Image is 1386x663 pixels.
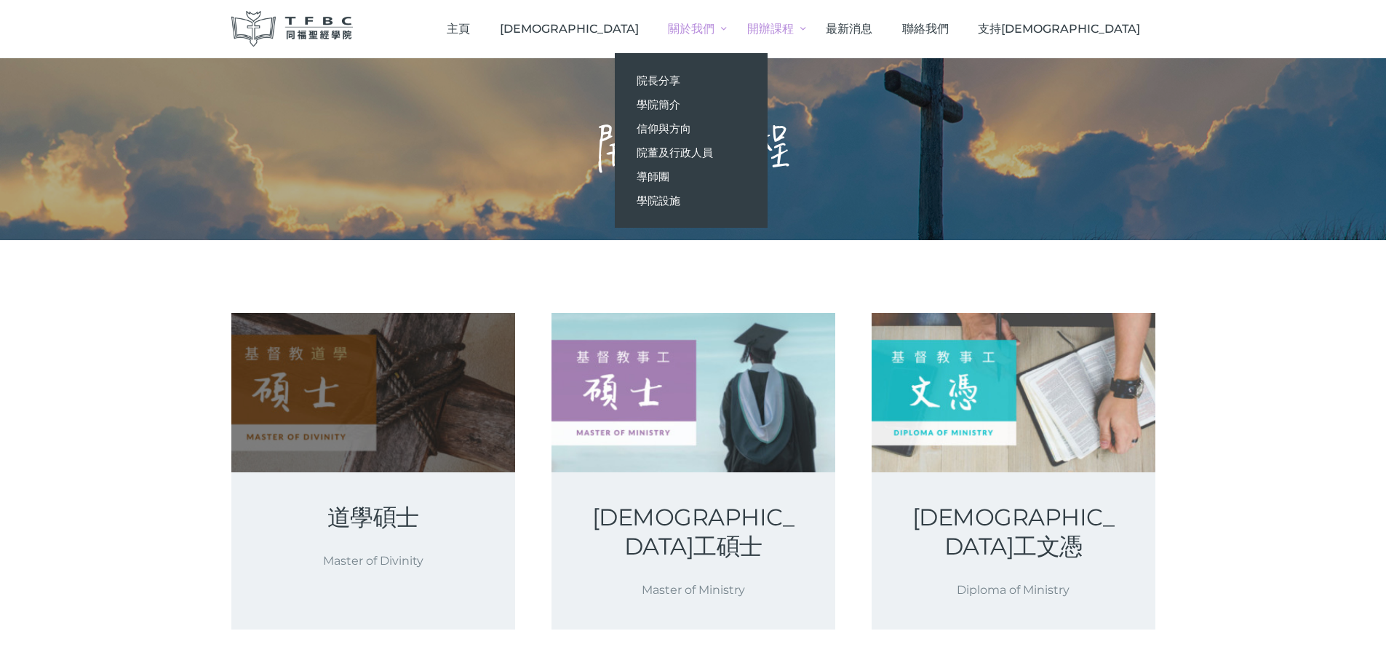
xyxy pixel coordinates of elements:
a: 院長分享 [615,68,768,92]
span: 關於我們 [668,22,714,36]
span: 信仰與方向 [637,122,691,135]
span: 支持[DEMOGRAPHIC_DATA] [978,22,1140,36]
a: 聯絡我們 [887,7,963,50]
a: 學院簡介 [615,92,768,116]
a: 主頁 [432,7,485,50]
a: 開辦課程 [732,7,811,50]
span: 學院簡介 [637,98,680,111]
span: 主頁 [447,22,470,36]
a: 關於我們 [653,7,732,50]
span: 開辦課程 [747,22,794,36]
span: 最新消息 [826,22,872,36]
a: 道學碩士 [266,503,480,532]
span: 學院設施 [637,194,680,207]
span: 院董及行政人員 [637,146,713,159]
a: 院董及行政人員 [615,140,768,164]
span: [DEMOGRAPHIC_DATA] [500,22,639,36]
span: 聯絡我們 [902,22,949,36]
a: 信仰與方向 [615,116,768,140]
p: Master of Divinity [266,551,480,571]
a: [DEMOGRAPHIC_DATA]工碩士 [586,503,800,561]
h1: 開辦課程 [593,116,794,182]
a: [DEMOGRAPHIC_DATA]工文憑 [907,503,1120,561]
a: 支持[DEMOGRAPHIC_DATA] [963,7,1155,50]
p: Diploma of Ministry [907,580,1120,600]
img: 同福聖經學院 TFBC [231,11,354,47]
a: [DEMOGRAPHIC_DATA] [485,7,653,50]
a: 導師團 [615,164,768,188]
span: 導師團 [637,170,669,183]
a: 最新消息 [811,7,888,50]
span: 院長分享 [637,74,680,87]
p: Master of Ministry [586,580,800,600]
a: 學院設施 [615,188,768,213]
